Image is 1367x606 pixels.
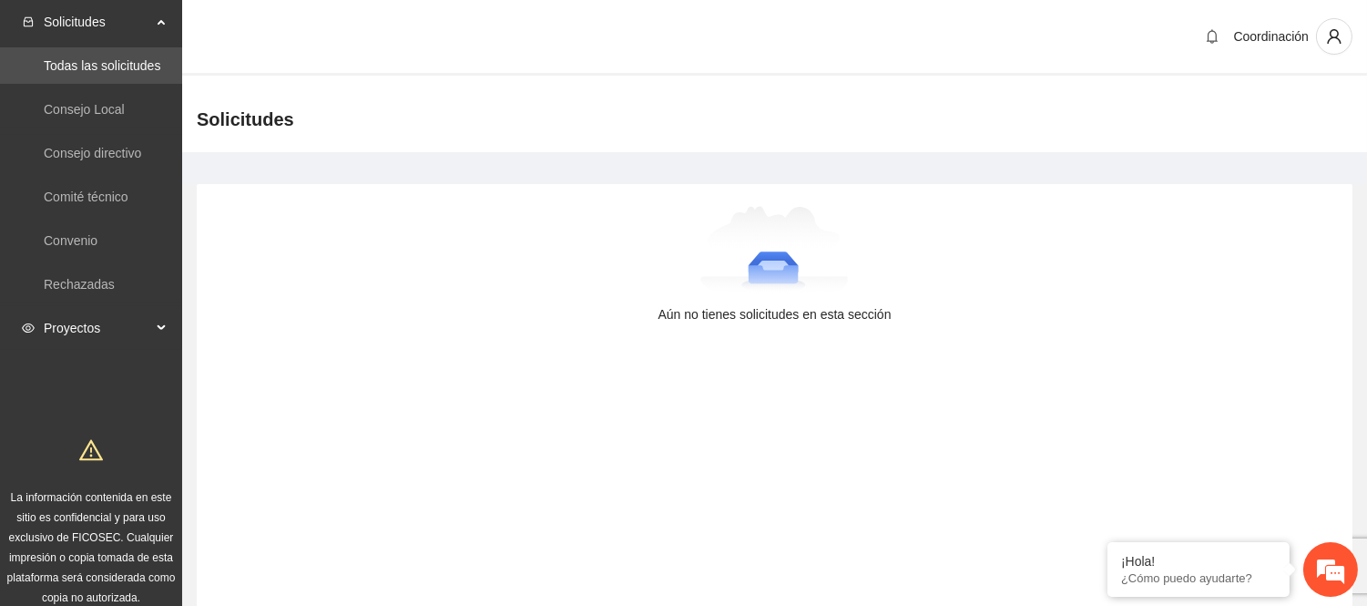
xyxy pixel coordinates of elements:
[1316,18,1352,55] button: user
[1234,29,1310,44] span: Coordinación
[106,199,251,383] span: Estamos en línea.
[44,4,151,40] span: Solicitudes
[700,206,849,297] img: Aún no tienes solicitudes en esta sección
[226,304,1323,324] div: Aún no tienes solicitudes en esta sección
[1198,22,1227,51] button: bell
[22,15,35,28] span: inbox
[44,277,115,292] a: Rechazadas
[44,190,128,204] a: Comité técnico
[1121,571,1276,585] p: ¿Cómo puedo ayudarte?
[44,58,160,73] a: Todas las solicitudes
[1317,28,1352,45] span: user
[44,102,125,117] a: Consejo Local
[197,105,294,134] span: Solicitudes
[22,322,35,334] span: eye
[7,491,176,604] span: La información contenida en este sitio es confidencial y para uso exclusivo de FICOSEC. Cualquier...
[44,310,151,346] span: Proyectos
[44,233,97,248] a: Convenio
[79,438,103,462] span: warning
[1199,29,1226,44] span: bell
[1121,554,1276,569] div: ¡Hola!
[44,146,141,160] a: Consejo directivo
[299,9,342,53] div: Minimizar ventana de chat en vivo
[9,408,347,472] textarea: Escriba su mensaje y pulse “Intro”
[95,93,306,117] div: Chatee con nosotros ahora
